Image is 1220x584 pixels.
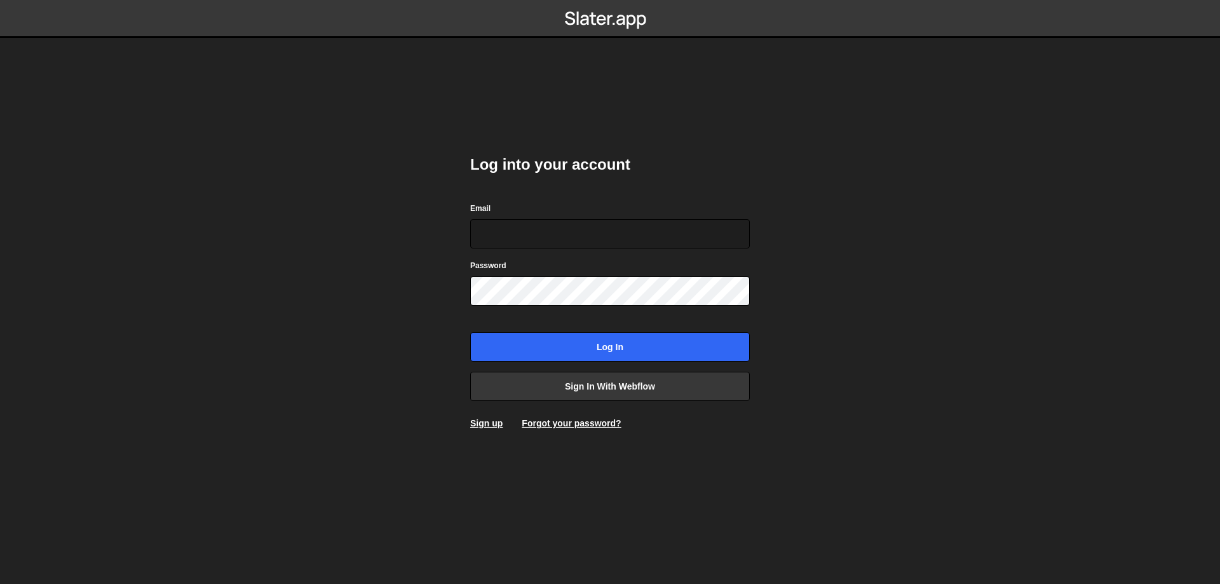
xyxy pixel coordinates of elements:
a: Sign in with Webflow [470,372,750,401]
h2: Log into your account [470,154,750,175]
a: Forgot your password? [522,418,621,428]
label: Email [470,202,491,215]
input: Log in [470,332,750,362]
a: Sign up [470,418,503,428]
label: Password [470,259,506,272]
